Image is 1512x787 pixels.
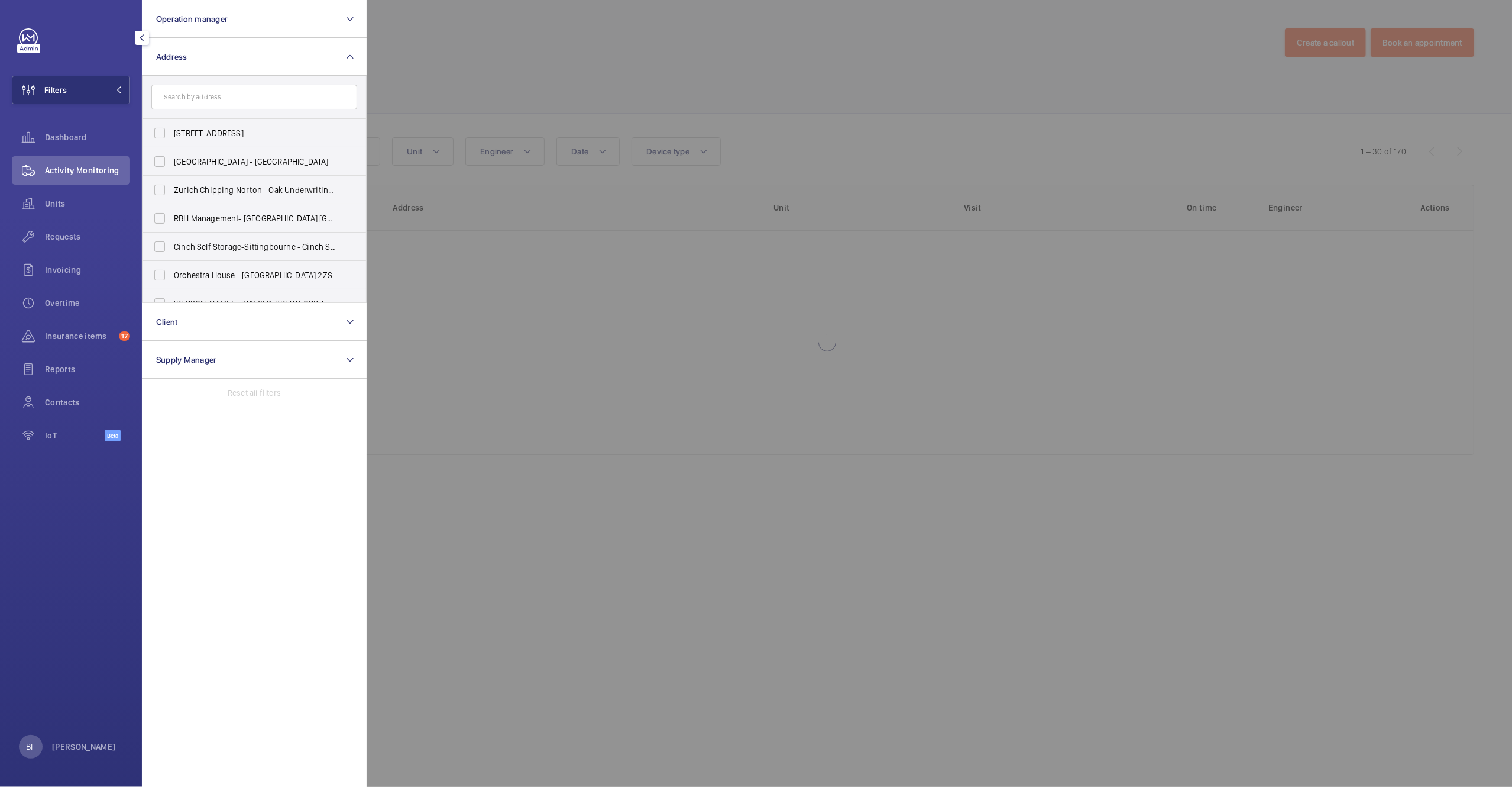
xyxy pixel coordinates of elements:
[12,76,130,104] button: Filters
[119,331,130,341] span: 17
[45,297,130,309] span: Overtime
[105,430,121,441] span: Beta
[45,330,114,342] span: Insurance items
[45,264,130,276] span: Invoicing
[45,430,105,441] span: IoT
[45,396,130,408] span: Contacts
[52,741,116,753] p: [PERSON_NAME]
[45,198,130,209] span: Units
[45,231,130,243] span: Requests
[45,363,130,375] span: Reports
[44,84,67,96] span: Filters
[45,131,130,143] span: Dashboard
[26,741,35,753] p: BF
[45,165,130,176] span: Activity Monitoring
